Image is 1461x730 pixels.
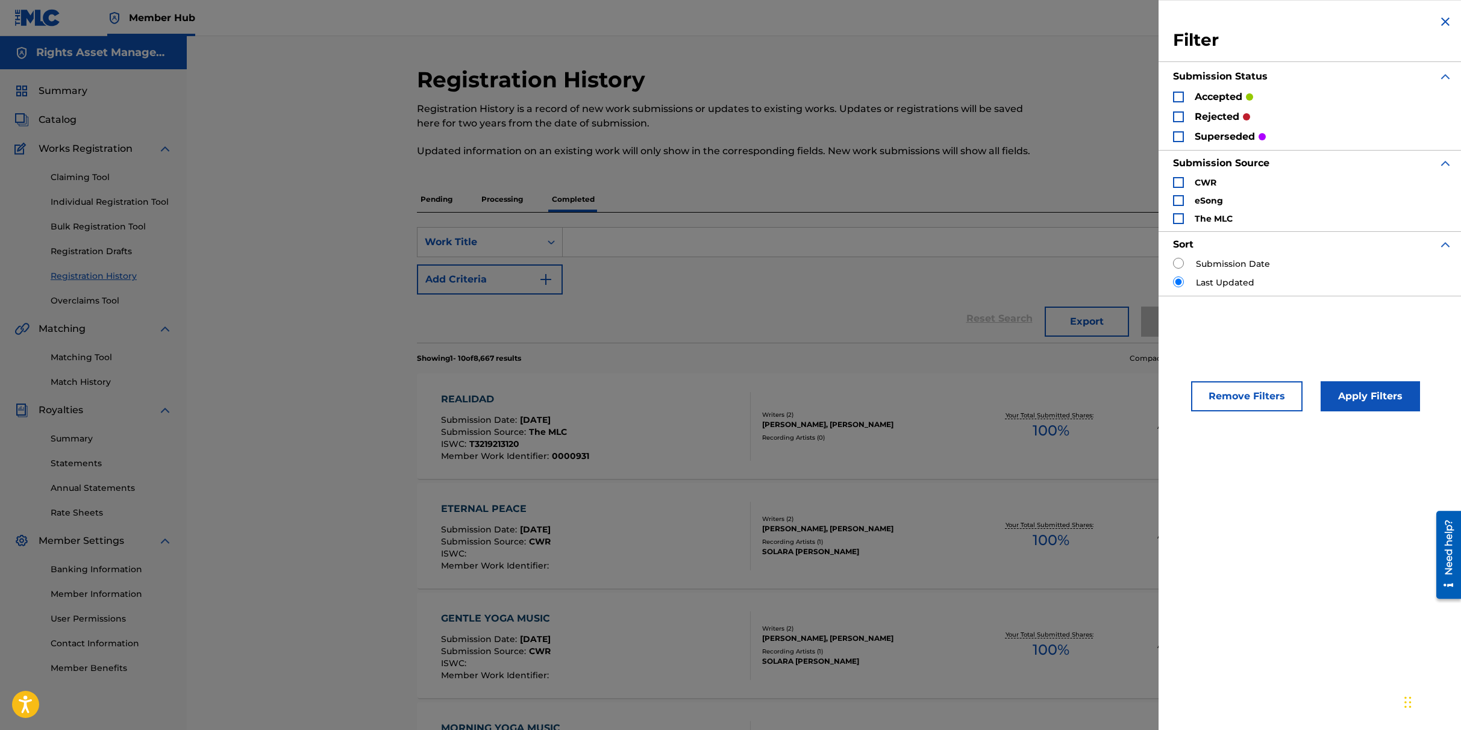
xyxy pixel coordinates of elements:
[529,646,551,657] span: CWR
[762,523,944,534] div: [PERSON_NAME], [PERSON_NAME]
[762,419,944,430] div: [PERSON_NAME], [PERSON_NAME]
[441,392,589,407] div: REALIDAD
[529,536,551,547] span: CWR
[417,353,521,364] p: Showing 1 - 10 of 8,667 results
[548,187,598,212] p: Completed
[129,11,195,25] span: Member Hub
[1033,639,1069,661] span: 100 %
[51,270,172,282] a: Registration History
[51,613,172,625] a: User Permissions
[14,142,30,156] img: Works Registration
[529,426,567,437] span: The MLC
[441,438,469,449] span: ISWC :
[1438,237,1453,252] img: expand
[107,11,122,25] img: Top Rightsholder
[1033,420,1069,441] span: 100 %
[51,432,172,445] a: Summary
[520,414,551,425] span: [DATE]
[1006,411,1097,420] p: Your Total Submitted Shares:
[1438,14,1453,29] img: close
[552,451,589,461] span: 0000931
[539,272,553,287] img: 9d2ae6d4665cec9f34b9.svg
[1033,529,1069,551] span: 100 %
[51,637,172,650] a: Contact Information
[1006,520,1097,529] p: Your Total Submitted Shares:
[520,524,551,535] span: [DATE]
[1173,70,1268,82] strong: Submission Status
[1173,239,1194,250] strong: Sort
[158,142,172,156] img: expand
[762,647,944,656] div: Recording Artists ( 1 )
[441,502,552,516] div: ETERNAL PEACE
[1130,353,1184,364] span: Compact View
[417,227,1231,343] form: Search Form
[1157,421,1192,432] p: Accepted
[441,536,529,547] span: Submission Source :
[1195,195,1223,206] strong: eSong
[158,534,172,548] img: expand
[1438,156,1453,170] img: expand
[417,264,563,295] button: Add Criteria
[441,670,552,681] span: Member Work Identifier :
[441,548,469,559] span: ISWC :
[1196,276,1254,289] label: Last Updated
[441,426,529,437] span: Submission Source :
[51,220,172,233] a: Bulk Registration Tool
[1195,177,1216,188] strong: CWR
[441,524,520,535] span: Submission Date :
[441,658,469,669] span: ISWC :
[762,546,944,557] div: SOLARA [PERSON_NAME]
[51,376,172,388] a: Match History
[1006,630,1097,639] p: Your Total Submitted Shares:
[441,646,529,657] span: Submission Source :
[158,403,172,417] img: expand
[762,433,944,442] div: Recording Artists ( 0 )
[14,322,30,336] img: Matching
[1173,30,1453,51] h3: Filter
[1157,531,1192,541] p: Accepted
[417,66,651,93] h2: Registration History
[1173,157,1269,169] strong: Submission Source
[36,46,172,60] h5: Rights Asset Management Holdings LLC
[762,633,944,644] div: [PERSON_NAME], [PERSON_NAME]
[51,662,172,675] a: Member Benefits
[762,514,944,523] div: Writers ( 2 )
[441,611,556,626] div: GENTLE YOGA MUSIC
[51,588,172,601] a: Member Information
[51,295,172,307] a: Overclaims Tool
[14,113,29,127] img: Catalog
[1195,110,1239,124] p: rejected
[14,403,29,417] img: Royalties
[1427,506,1461,603] iframe: Resource Center
[762,410,944,419] div: Writers ( 2 )
[51,171,172,184] a: Claiming Tool
[417,593,1231,698] a: GENTLE YOGA MUSICSubmission Date:[DATE]Submission Source:CWRISWC:Member Work Identifier:Writers (...
[478,187,527,212] p: Processing
[39,534,124,548] span: Member Settings
[39,142,133,156] span: Works Registration
[14,84,29,98] img: Summary
[762,537,944,546] div: Recording Artists ( 1 )
[762,656,944,667] div: SOLARA [PERSON_NAME]
[1196,258,1270,270] label: Submission Date
[51,351,172,364] a: Matching Tool
[51,245,172,258] a: Registration Drafts
[39,84,87,98] span: Summary
[39,322,86,336] span: Matching
[1321,381,1420,411] button: Apply Filters
[1195,213,1233,224] strong: The MLC
[39,403,83,417] span: Royalties
[417,144,1044,158] p: Updated information on an existing work will only show in the corresponding fields. New work subm...
[158,322,172,336] img: expand
[14,9,61,27] img: MLC Logo
[762,624,944,633] div: Writers ( 2 )
[39,113,77,127] span: Catalog
[51,563,172,576] a: Banking Information
[1404,684,1412,720] div: Drag
[417,102,1044,131] p: Registration History is a record of new work submissions or updates to existing works. Updates or...
[469,438,519,449] span: T3219213120
[520,634,551,644] span: [DATE]
[51,457,172,470] a: Statements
